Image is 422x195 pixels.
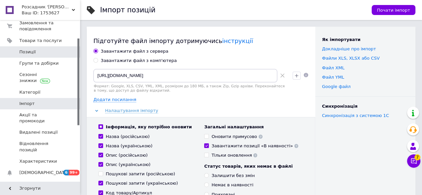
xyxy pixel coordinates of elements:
[106,162,150,168] div: Опис (українською)
[414,154,420,160] span: 7
[69,170,80,175] span: 99+
[19,129,58,135] span: Видалені позиції
[322,56,380,61] a: Файли ХLS, XLSX або CSV
[222,37,253,44] a: інструкції
[19,89,40,95] span: Категорії
[19,49,36,55] span: Позиції
[101,48,168,54] div: Завантажити файл з сервера
[19,72,62,84] span: Сезонні знижки
[372,5,415,15] button: Почати імпорт
[322,84,351,89] a: Google файл
[106,180,178,186] div: Пошукові запити (українською)
[19,60,59,66] span: Групи та добірки
[106,152,148,158] div: Опис (російською)
[204,163,303,169] div: Статус товарів, яких немає в файлі
[204,124,303,130] div: Загальні налаштування
[93,84,287,93] div: Формат: Google, XLS, CSV, YML, XML, розміром до 180 МБ, а також Zip, Gzip архіви. Переконайтеся в...
[22,10,80,16] div: Ваш ID: 1753627
[407,154,420,168] button: Чат з покупцем7
[19,20,62,32] span: Замовлення та повідомлення
[105,108,158,113] span: Налаштування імпорту
[93,97,136,102] span: Додати посилання
[93,37,309,45] div: Підготуйте файл імпорту дотримуючись
[322,46,376,51] a: Докладніше про імпорт
[212,182,253,188] div: Немає в наявності
[322,75,344,80] a: Файл YML
[93,69,277,82] input: Вкажіть посилання
[212,134,263,140] div: Оновити примусово
[19,158,57,164] span: Характеристики
[19,101,35,107] span: Імпорт
[322,65,344,70] a: Файл XML
[19,141,62,153] span: Відновлення позицій
[322,113,389,118] a: Синхронізація з системою 1С
[19,181,62,193] span: Показники роботи компанії
[106,143,152,149] div: Назва (українською)
[212,152,257,158] div: Тільки оновлення
[101,58,177,64] div: Завантажити файл з комп'ютера
[19,38,62,44] span: Товари та послуги
[19,112,62,124] span: Акції та промокоди
[22,4,72,10] span: Розсадник 'Зелені Янголи'. Рослини з душею.
[212,173,255,179] div: Залишити без змін
[322,103,409,109] div: Синхронізація
[106,171,175,177] div: Пошукові запити (російською)
[106,134,150,140] div: Назва (російською)
[106,124,192,130] div: Інформація, яку потрібно оновити
[377,8,410,13] span: Почати імпорт
[63,170,69,175] span: 6
[19,170,69,176] span: [DEMOGRAPHIC_DATA]
[212,143,298,149] div: Завантажити позиції «В наявності»
[322,37,409,43] div: Як імпортувати
[100,6,155,14] h1: Імпорт позицій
